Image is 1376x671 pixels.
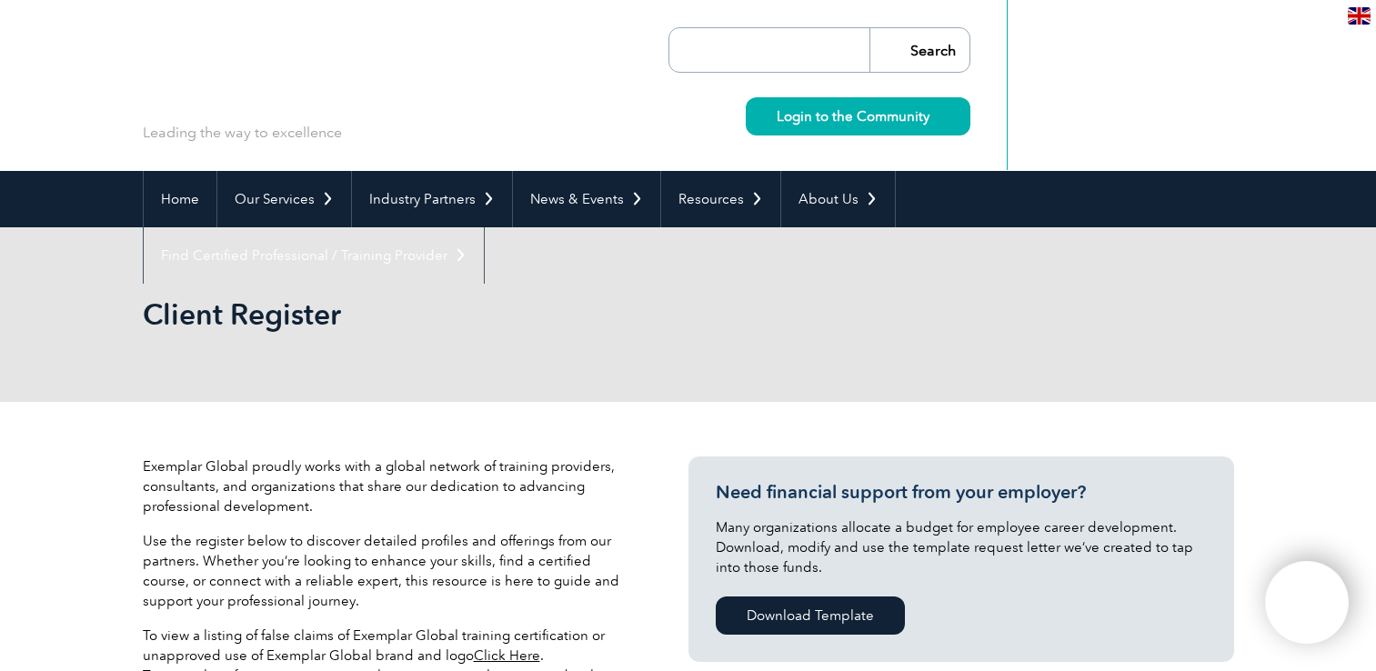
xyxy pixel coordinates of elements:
[869,28,969,72] input: Search
[513,171,660,227] a: News & Events
[144,227,484,284] a: Find Certified Professional / Training Provider
[1348,7,1371,25] img: en
[716,596,905,635] a: Download Template
[143,123,342,143] p: Leading the way to excellence
[716,517,1207,577] p: Many organizations allocate a budget for employee career development. Download, modify and use th...
[352,171,512,227] a: Industry Partners
[1284,580,1330,626] img: svg+xml;nitro-empty-id=MTUzNDoxMTY=-1;base64,PHN2ZyB2aWV3Qm94PSIwIDAgNDAwIDQwMCIgd2lkdGg9IjQwMCIg...
[746,97,970,135] a: Login to the Community
[929,111,939,121] img: svg+xml;nitro-empty-id=MzU3OjIyMw==-1;base64,PHN2ZyB2aWV3Qm94PSIwIDAgMTEgMTEiIHdpZHRoPSIxMSIgaGVp...
[144,171,216,227] a: Home
[217,171,351,227] a: Our Services
[661,171,780,227] a: Resources
[143,531,634,611] p: Use the register below to discover detailed profiles and offerings from our partners. Whether you...
[474,647,540,664] a: Click Here
[143,300,907,329] h2: Client Register
[716,481,1207,504] h3: Need financial support from your employer?
[781,171,895,227] a: About Us
[143,456,634,516] p: Exemplar Global proudly works with a global network of training providers, consultants, and organ...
